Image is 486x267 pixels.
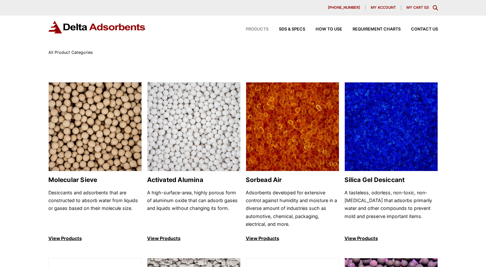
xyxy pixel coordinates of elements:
h2: Activated Alumina [147,176,241,184]
p: A tasteless, odorless, non-toxic, non-[MEDICAL_DATA] that adsorbs primarily water and other compo... [344,189,438,228]
img: Activated Alumina [147,82,240,172]
img: Delta Adsorbents [48,21,146,33]
p: Desiccants and adsorbents that are constructed to absorb water from liquids or gases based on the... [48,189,142,228]
p: View Products [147,235,241,242]
h2: Silica Gel Desiccant [344,176,438,184]
a: My Cart (0) [406,5,429,10]
span: Requirement Charts [353,27,401,31]
span: Products [246,27,268,31]
span: How to Use [316,27,342,31]
a: How to Use [305,27,342,31]
h2: Molecular Sieve [48,176,142,184]
h2: Sorbead Air [246,176,339,184]
div: Toggle Modal Content [433,5,438,10]
a: [PHONE_NUMBER] [323,5,366,10]
img: Sorbead Air [246,82,339,172]
a: Molecular Sieve Molecular Sieve Desiccants and adsorbents that are constructed to absorb water fr... [48,82,142,243]
a: SDS & SPECS [268,27,305,31]
p: View Products [246,235,339,242]
a: My account [366,5,401,10]
img: Molecular Sieve [49,82,142,172]
a: Silica Gel Desiccant Silica Gel Desiccant A tasteless, odorless, non-toxic, non-[MEDICAL_DATA] th... [344,82,438,243]
span: My account [371,6,396,9]
span: [PHONE_NUMBER] [328,6,360,9]
img: Silica Gel Desiccant [345,82,438,172]
p: A high-surface-area, highly porous form of aluminum oxide that can adsorb gases and liquids witho... [147,189,241,228]
a: Sorbead Air Sorbead Air Adsorbents developed for extensive control against humidity and moisture ... [246,82,339,243]
a: Activated Alumina Activated Alumina A high-surface-area, highly porous form of aluminum oxide tha... [147,82,241,243]
span: All Product Categories [48,50,93,55]
p: View Products [344,235,438,242]
a: Requirement Charts [342,27,401,31]
span: SDS & SPECS [279,27,305,31]
span: 0 [425,5,428,10]
a: Contact Us [401,27,438,31]
p: View Products [48,235,142,242]
p: Adsorbents developed for extensive control against humidity and moisture in a diverse amount of i... [246,189,339,228]
span: Contact Us [411,27,438,31]
a: Products [235,27,268,31]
